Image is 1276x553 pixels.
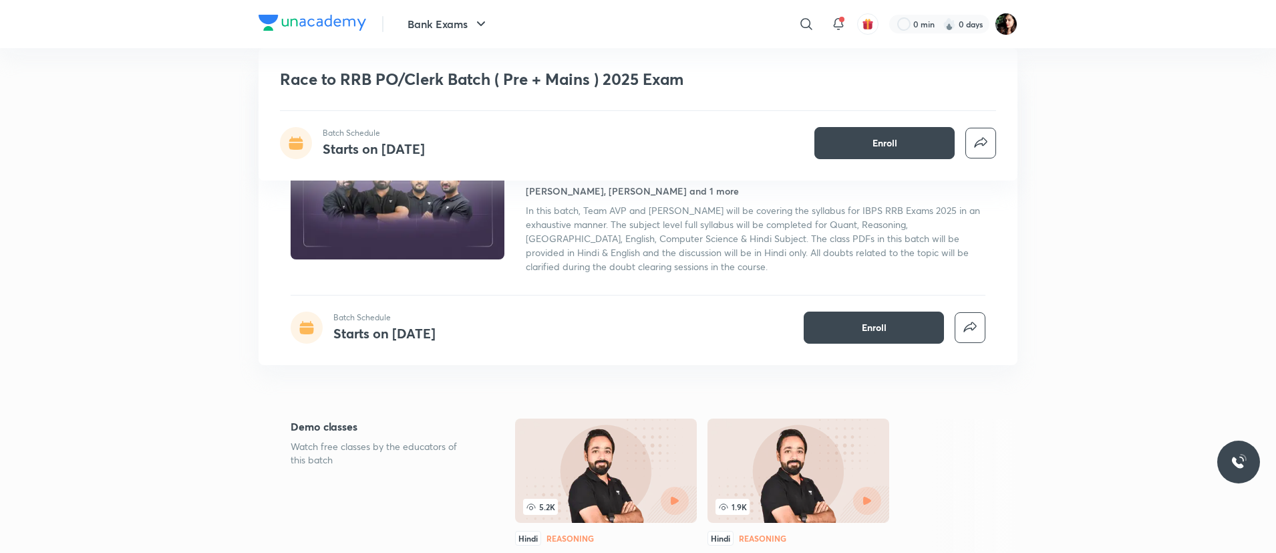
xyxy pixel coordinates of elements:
[333,324,436,342] h4: Starts on [DATE]
[526,184,739,198] h4: [PERSON_NAME], [PERSON_NAME] and 1 more
[323,127,425,139] p: Batch Schedule
[400,11,497,37] button: Bank Exams
[1231,454,1247,470] img: ttu
[715,499,750,515] span: 1.9K
[333,312,436,324] p: Batch Schedule
[857,13,879,35] button: avatar
[289,138,506,261] img: Thumbnail
[526,204,980,273] span: In this batch, Team AVP and [PERSON_NAME] will be covering the syllabus for IBPS RRB Exams 2025 i...
[814,127,955,159] button: Enroll
[872,136,897,150] span: Enroll
[323,140,425,158] h4: Starts on [DATE]
[995,13,1017,35] img: Priyanka K
[804,312,944,344] button: Enroll
[259,15,366,34] a: Company Logo
[523,499,558,515] span: 5.2K
[862,18,874,30] img: avatar
[862,321,887,334] span: Enroll
[546,534,594,542] div: Reasoning
[259,15,366,31] img: Company Logo
[707,531,734,546] div: Hindi
[943,17,956,31] img: streak
[739,534,786,542] div: Reasoning
[280,70,803,89] h1: Race to RRB PO/Clerk Batch ( Pre + Mains ) 2025 Exam
[291,419,472,435] h5: Demo classes
[291,440,472,467] p: Watch free classes by the educators of this batch
[515,531,541,546] div: Hindi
